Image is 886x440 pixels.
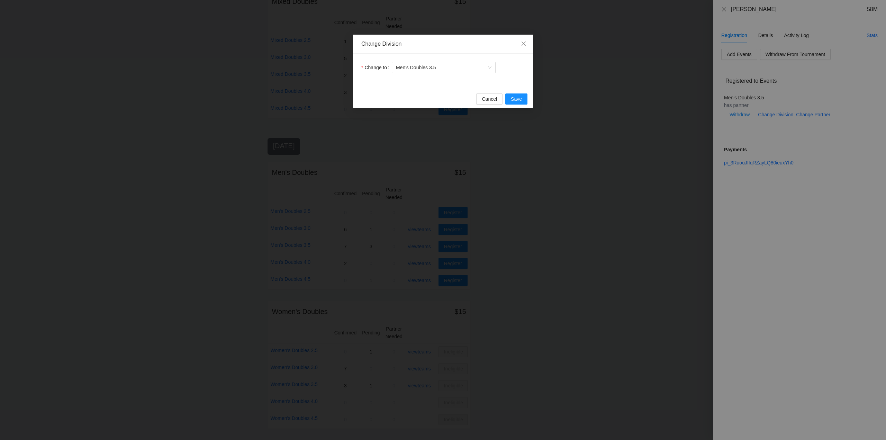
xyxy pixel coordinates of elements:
div: Change Division [361,40,525,48]
button: Cancel [476,93,503,105]
span: close [521,41,526,46]
span: Men's Doubles 3.5 [396,62,491,73]
button: Save [505,93,527,105]
span: Save [511,95,522,103]
label: Change to [361,62,392,73]
button: Close [514,35,533,53]
span: Cancel [482,95,497,103]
